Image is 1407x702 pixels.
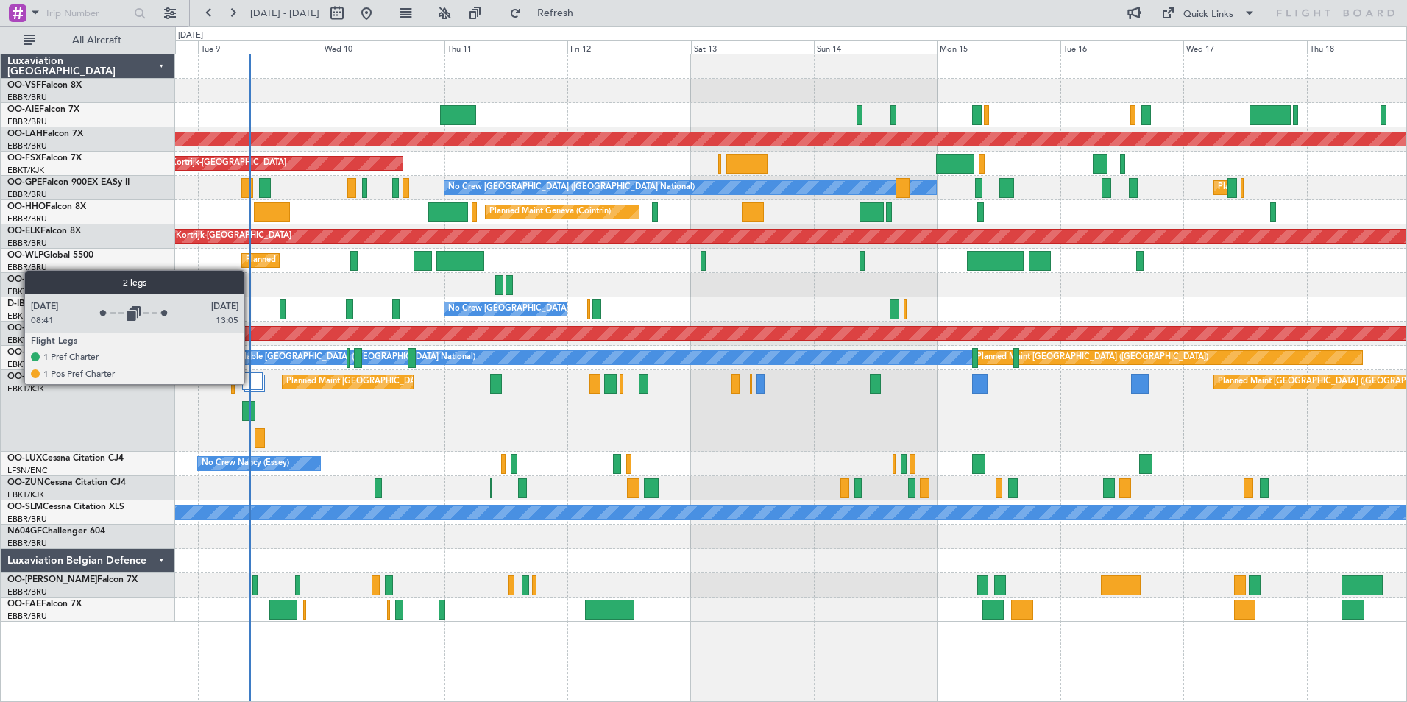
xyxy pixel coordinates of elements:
[120,225,291,247] div: Planned Maint Kortrijk-[GEOGRAPHIC_DATA]
[7,465,48,476] a: LFSN/ENC
[286,371,553,393] div: Planned Maint [GEOGRAPHIC_DATA] ([GEOGRAPHIC_DATA] National)
[7,275,103,284] a: OO-JIDCessna CJ1 525
[7,527,105,536] a: N604GFChallenger 604
[7,154,82,163] a: OO-FSXFalcon 7X
[7,202,86,211] a: OO-HHOFalcon 8X
[7,299,36,308] span: D-IBLU
[7,154,41,163] span: OO-FSX
[16,29,160,52] button: All Aircraft
[7,454,124,463] a: OO-LUXCessna Citation CJ4
[1154,1,1263,25] button: Quick Links
[7,586,47,598] a: EBBR/BRU
[7,611,47,622] a: EBBR/BRU
[322,40,444,54] div: Wed 10
[7,324,126,333] a: OO-NSGCessna Citation CJ4
[7,178,42,187] span: OO-GPE
[45,2,130,24] input: Trip Number
[250,7,319,20] span: [DATE] - [DATE]
[7,141,47,152] a: EBBR/BRU
[448,298,695,320] div: No Crew [GEOGRAPHIC_DATA] ([GEOGRAPHIC_DATA] National)
[7,81,41,90] span: OO-VSF
[525,8,586,18] span: Refresh
[7,311,44,322] a: EBKT/KJK
[7,575,97,584] span: OO-[PERSON_NAME]
[7,503,124,511] a: OO-SLMCessna Citation XLS
[691,40,814,54] div: Sat 13
[444,40,567,54] div: Thu 11
[202,347,475,369] div: A/C Unavailable [GEOGRAPHIC_DATA] ([GEOGRAPHIC_DATA] National)
[7,538,47,549] a: EBBR/BRU
[7,130,43,138] span: OO-LAH
[7,478,126,487] a: OO-ZUNCessna Citation CJ4
[7,299,116,308] a: D-IBLUCessna Citation M2
[977,347,1208,369] div: Planned Maint [GEOGRAPHIC_DATA] ([GEOGRAPHIC_DATA])
[38,35,155,46] span: All Aircraft
[115,152,286,174] div: Planned Maint Kortrijk-[GEOGRAPHIC_DATA]
[7,202,46,211] span: OO-HHO
[7,372,42,381] span: OO-LXA
[7,213,47,224] a: EBBR/BRU
[7,478,44,487] span: OO-ZUN
[7,262,47,273] a: EBBR/BRU
[7,324,44,333] span: OO-NSG
[7,165,44,176] a: EBKT/KJK
[246,249,322,272] div: Planned Maint Liege
[7,275,38,284] span: OO-JID
[7,227,40,235] span: OO-ELK
[7,81,82,90] a: OO-VSFFalcon 8X
[7,454,42,463] span: OO-LUX
[7,227,81,235] a: OO-ELKFalcon 8X
[7,238,47,249] a: EBBR/BRU
[7,105,39,114] span: OO-AIE
[1183,40,1306,54] div: Wed 17
[7,383,44,394] a: EBKT/KJK
[7,575,138,584] a: OO-[PERSON_NAME]Falcon 7X
[567,40,690,54] div: Fri 12
[7,600,82,609] a: OO-FAEFalcon 7X
[1060,40,1183,54] div: Tue 16
[7,600,41,609] span: OO-FAE
[7,372,124,381] a: OO-LXACessna Citation CJ4
[7,514,47,525] a: EBBR/BRU
[937,40,1060,54] div: Mon 15
[7,92,47,103] a: EBBR/BRU
[7,251,93,260] a: OO-WLPGlobal 5500
[178,29,203,42] div: [DATE]
[7,116,47,127] a: EBBR/BRU
[7,130,83,138] a: OO-LAHFalcon 7X
[7,105,79,114] a: OO-AIEFalcon 7X
[7,503,43,511] span: OO-SLM
[202,453,289,475] div: No Crew Nancy (Essey)
[7,527,42,536] span: N604GF
[7,286,44,297] a: EBKT/KJK
[7,348,44,357] span: OO-ROK
[198,40,321,54] div: Tue 9
[7,348,126,357] a: OO-ROKCessna Citation CJ4
[7,489,44,500] a: EBKT/KJK
[7,178,130,187] a: OO-GPEFalcon 900EX EASy II
[814,40,937,54] div: Sun 14
[503,1,591,25] button: Refresh
[7,359,44,370] a: EBKT/KJK
[448,177,695,199] div: No Crew [GEOGRAPHIC_DATA] ([GEOGRAPHIC_DATA] National)
[7,335,44,346] a: EBKT/KJK
[7,189,47,200] a: EBBR/BRU
[489,201,611,223] div: Planned Maint Geneva (Cointrin)
[1183,7,1233,22] div: Quick Links
[7,251,43,260] span: OO-WLP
